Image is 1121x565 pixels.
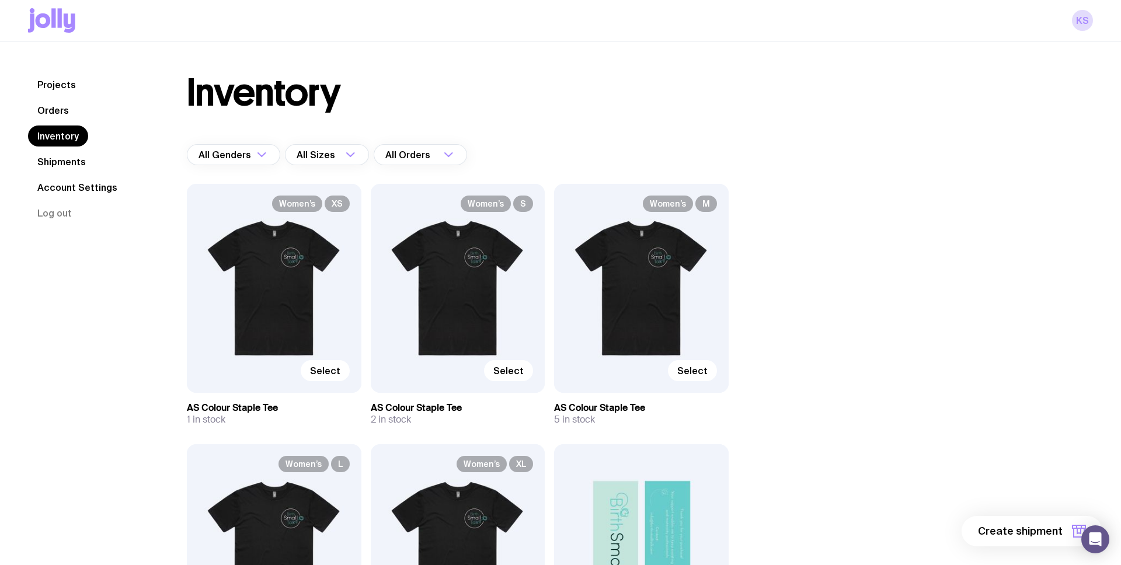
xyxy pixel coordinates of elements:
span: 5 in stock [554,414,595,426]
h3: AS Colour Staple Tee [554,402,729,414]
button: Log out [28,203,81,224]
span: L [331,456,350,472]
span: All Orders [385,144,433,165]
div: Search for option [187,144,280,165]
input: Search for option [337,144,342,165]
span: Women’s [272,196,322,212]
span: Women’s [278,456,329,472]
span: Select [310,365,340,376]
h3: AS Colour Staple Tee [187,402,361,414]
span: M [695,196,717,212]
span: Select [493,365,524,376]
a: kS [1072,10,1093,31]
span: XL [509,456,533,472]
a: Shipments [28,151,95,172]
span: Select [677,365,708,376]
a: Projects [28,74,85,95]
a: Account Settings [28,177,127,198]
span: Women’s [643,196,693,212]
span: All Genders [199,144,253,165]
span: Create shipment [978,524,1063,538]
span: S [513,196,533,212]
span: Women’s [457,456,507,472]
span: 2 in stock [371,414,411,426]
h3: AS Colour Staple Tee [371,402,545,414]
div: Search for option [285,144,369,165]
button: Create shipment [962,516,1102,546]
a: Inventory [28,125,88,147]
span: XS [325,196,350,212]
span: Women’s [461,196,511,212]
span: 1 in stock [187,414,225,426]
input: Search for option [433,144,440,165]
a: Orders [28,100,78,121]
h1: Inventory [187,74,340,111]
div: Open Intercom Messenger [1081,525,1109,553]
span: All Sizes [297,144,337,165]
div: Search for option [374,144,467,165]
